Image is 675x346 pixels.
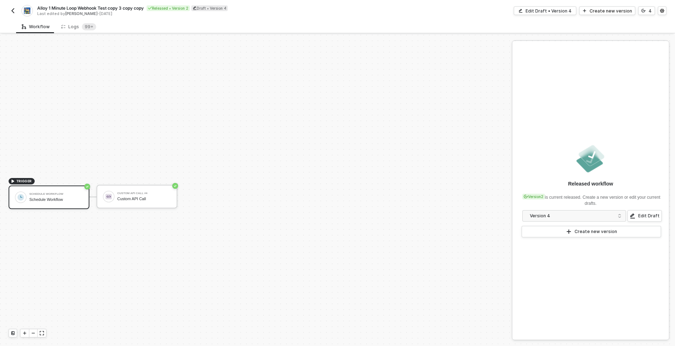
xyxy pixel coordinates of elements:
div: Edit Draft • Version 4 [526,8,572,14]
span: icon-versioning [524,194,528,199]
span: icon-minus [31,331,35,335]
div: is current released. Create a new version or edit your current drafts. [521,190,660,207]
img: released.png [575,143,606,174]
div: Version 4 [530,212,614,220]
span: icon-success-page [84,184,90,189]
span: Alloy 1 Minute Loop Webhook Test copy 3 copy copy [37,5,144,11]
div: Released workflow [568,180,613,187]
button: Edit Draft • Version 4 [514,6,576,15]
span: icon-play [23,331,27,335]
span: icon-play [11,179,15,183]
span: [PERSON_NAME] [65,11,98,16]
div: Released • Version 2 [147,5,190,11]
span: icon-expand [40,331,44,335]
div: Schedule Workflow [29,197,83,202]
img: icon [105,193,112,200]
span: icon-edit [630,213,635,219]
div: Create new version [575,229,617,234]
span: TRIGGER [16,178,32,184]
div: Create new version [590,8,632,14]
span: icon-edit [193,6,197,10]
div: Custom API Call #4 [117,192,171,195]
button: 4 [638,6,655,15]
div: Workflow [22,24,50,30]
div: Custom API Call [117,197,171,201]
img: back [10,8,16,14]
span: icon-versioning [641,9,646,13]
div: 4 [649,8,652,14]
button: back [9,6,17,15]
span: icon-settings [660,9,664,13]
button: Create new version [522,226,661,237]
img: icon [18,194,24,201]
div: Version 2 [522,194,545,199]
span: icon-edit [518,9,523,13]
div: Draft • Version 4 [191,5,228,11]
span: icon-play [566,229,572,234]
div: Edit Draft [638,213,660,219]
div: Last edited by - [DATE] [37,11,337,16]
span: icon-play [582,9,587,13]
img: integration-icon [24,8,30,14]
div: Logs [61,23,96,30]
button: Create new version [579,6,635,15]
button: Edit Draft [627,210,662,222]
span: icon-success-page [172,183,178,189]
sup: 7001 [82,23,96,30]
div: Schedule Workflow [29,193,83,196]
